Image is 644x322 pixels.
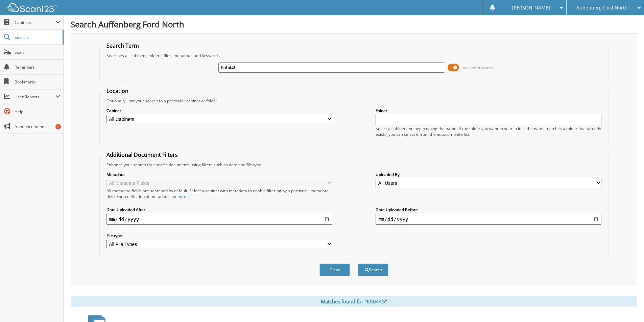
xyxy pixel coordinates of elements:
legend: Search Term [103,42,142,49]
span: Reminders [15,64,60,70]
span: Auffenberg Ford North [576,6,628,10]
legend: Location [103,87,132,95]
span: Advanced Search [463,65,493,70]
div: Searches all cabinets, folders, files, metadata, and keywords [103,53,605,58]
button: Clear [319,264,350,276]
div: Optionally limit your search to a particular cabinet or folder [103,98,605,104]
div: Select a cabinet and begin typing the name of the folder you want to search in. If the name match... [376,126,601,137]
input: start [106,214,332,225]
div: 2 [55,124,61,129]
a: here [177,194,186,199]
span: Search [15,34,59,40]
button: Search [358,264,388,276]
div: All metadata fields are searched by default. Select a cabinet with metadata to enable filtering b... [106,188,332,199]
h1: Search Auffenberg Ford North [71,19,637,30]
span: Bookmarks [15,79,60,85]
img: scan123-logo-white.svg [7,3,57,12]
div: Enhance your search for specific documents using filters such as date and file type. [103,162,605,168]
input: end [376,214,601,225]
span: Help [15,109,60,115]
div: Matches found for "650445" [71,296,637,306]
label: Date Uploaded Before [376,207,601,213]
span: Scan [15,49,60,55]
label: File type [106,233,332,239]
span: [PERSON_NAME] [512,6,550,10]
label: Uploaded By [376,172,601,177]
span: Cabinets [15,20,55,25]
span: Announcements [15,124,60,129]
label: Folder [376,108,601,114]
legend: Additional Document Filters [103,151,181,158]
label: Metadata [106,172,332,177]
span: User Reports [15,94,55,100]
label: Date Uploaded After [106,207,332,213]
label: Cabinet [106,108,332,114]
